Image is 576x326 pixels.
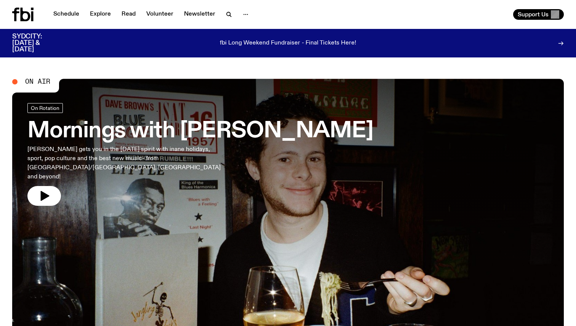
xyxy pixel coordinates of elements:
[27,145,222,181] p: [PERSON_NAME] gets you in the [DATE] spirit with inane holidays, sport, pop culture and the best ...
[179,9,220,20] a: Newsletter
[27,103,63,113] a: On Rotation
[142,9,178,20] a: Volunteer
[25,78,50,85] span: On Air
[49,9,84,20] a: Schedule
[518,11,549,18] span: Support Us
[27,103,373,206] a: Mornings with [PERSON_NAME][PERSON_NAME] gets you in the [DATE] spirit with inane holidays, sport...
[27,121,373,142] h3: Mornings with [PERSON_NAME]
[12,33,61,53] h3: SYDCITY: [DATE] & [DATE]
[220,40,356,47] p: fbi Long Weekend Fundraiser - Final Tickets Here!
[513,9,564,20] button: Support Us
[85,9,115,20] a: Explore
[117,9,140,20] a: Read
[31,105,59,111] span: On Rotation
